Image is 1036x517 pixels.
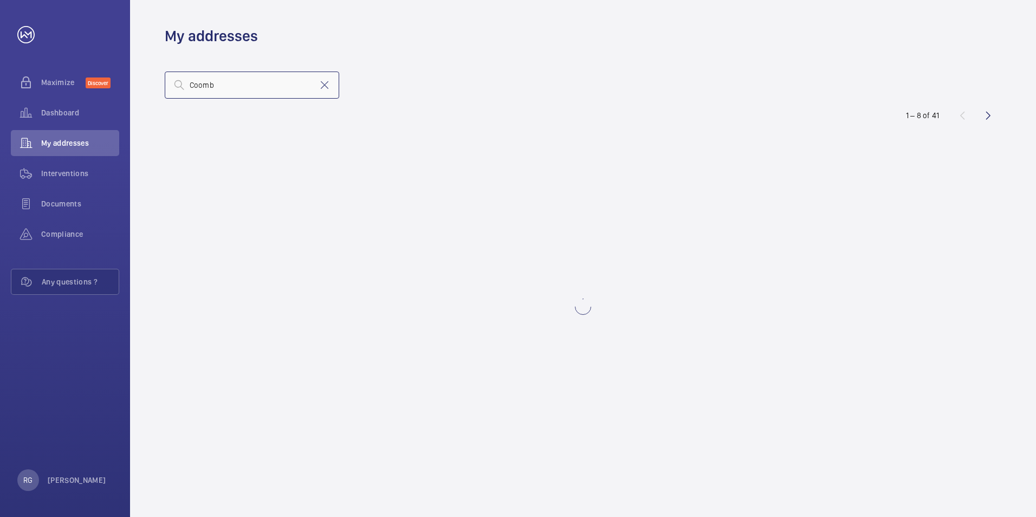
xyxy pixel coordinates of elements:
[41,77,86,88] span: Maximize
[41,107,119,118] span: Dashboard
[23,475,33,486] p: RG
[42,276,119,287] span: Any questions ?
[48,475,106,486] p: [PERSON_NAME]
[41,168,119,179] span: Interventions
[906,110,939,121] div: 1 – 8 of 41
[165,26,258,46] h1: My addresses
[41,138,119,148] span: My addresses
[165,72,339,99] input: Search by address
[41,198,119,209] span: Documents
[86,77,111,88] span: Discover
[41,229,119,240] span: Compliance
